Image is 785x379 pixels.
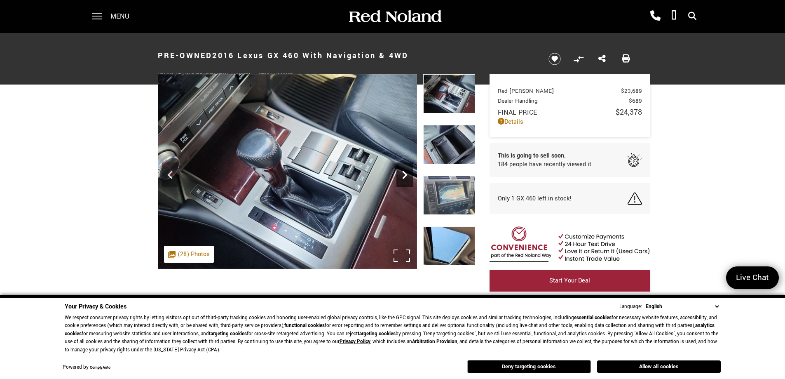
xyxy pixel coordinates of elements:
span: Start Your Deal [549,276,590,285]
a: Privacy Policy [340,338,370,345]
button: Compare Vehicle [572,53,585,65]
h1: 2016 Lexus GX 460 With Navigation & 4WD [158,39,535,72]
span: $23,689 [621,87,642,95]
button: Save vehicle [546,52,564,66]
span: UI139897 [274,72,293,78]
span: 184 people have recently viewed it. [498,160,593,169]
div: Powered by [63,365,110,370]
a: Dealer Handling $689 [498,97,642,105]
a: Live Chat [726,266,779,289]
a: Red [PERSON_NAME] $23,689 [498,87,642,95]
img: Red Noland Auto Group [347,9,442,24]
div: (28) Photos [164,246,214,263]
strong: targeting cookies [358,330,396,337]
a: Details [498,118,642,126]
a: Share this Pre-Owned 2016 Lexus GX 460 With Navigation & 4WD [598,54,606,64]
strong: analytics cookies [65,322,715,337]
span: This is going to sell soon. [498,151,593,160]
a: ComplyAuto [90,365,110,370]
div: Language: [619,304,642,309]
div: Previous [162,162,178,187]
span: Only 1 GX 460 left in stock! [498,194,572,203]
span: $24,378 [616,107,642,118]
span: Final Price [498,108,616,117]
img: Used 2016 Lexus 460 image 20 [423,176,475,215]
span: Your Privacy & Cookies [65,302,127,311]
a: Print this Pre-Owned 2016 Lexus GX 460 With Navigation & 4WD [622,54,630,64]
strong: functional cookies [284,322,325,329]
span: Stock: [258,72,274,78]
span: VIN: [158,72,166,78]
img: Used 2016 Lexus 460 image 21 [423,226,475,266]
button: Allow all cookies [597,360,721,373]
span: Live Chat [732,272,773,283]
strong: targeting cookies [209,330,247,337]
img: Used 2016 Lexus 460 image 19 [423,125,475,164]
img: Used 2016 Lexus 460 image 18 [158,74,417,269]
strong: essential cookies [574,314,612,321]
div: Next [396,162,413,187]
a: Start Your Deal [490,270,650,292]
button: Deny targeting cookies [467,360,591,373]
select: Language Select [644,302,721,311]
span: $689 [629,97,642,105]
strong: Pre-Owned [158,50,213,61]
span: Dealer Handling [498,97,629,105]
p: We respect consumer privacy rights by letting visitors opt out of third-party tracking cookies an... [65,314,721,354]
a: Final Price $24,378 [498,107,642,118]
span: [US_VEHICLE_IDENTIFICATION_NUMBER] [166,72,250,78]
span: Red [PERSON_NAME] [498,87,621,95]
img: Used 2016 Lexus 460 image 18 [423,74,475,113]
strong: Arbitration Provision [412,338,457,345]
